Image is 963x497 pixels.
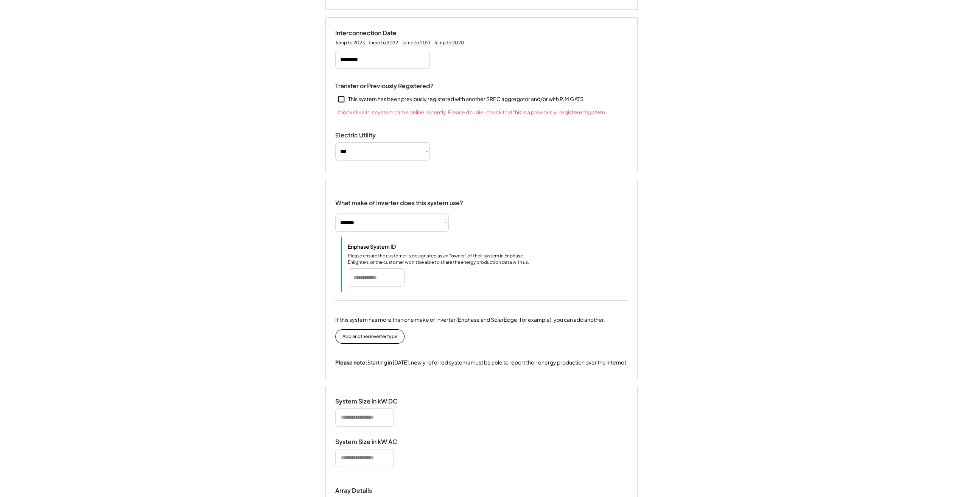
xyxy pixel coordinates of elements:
div: Starting in [DATE], newly referred systems must be able to report their energy production over th... [335,359,628,366]
div: Transfer or Previously Registered? [335,82,434,90]
div: Electric Utility [335,131,411,139]
div: Jump to 2020 [434,40,464,46]
div: If this system has more than one make of inverter (Enphase and SolarEdge, for example), you can a... [335,316,605,324]
strong: Please note: [335,359,367,366]
div: What make of inverter does this system use? [335,192,463,209]
button: Add another inverter type [335,329,404,344]
div: System Size in kW AC [335,438,411,446]
div: Please ensure the customer is designated as an "owner" of their system in Enphase Enlighten, or t... [348,253,537,266]
div: Jump to 2021 [402,40,430,46]
div: Jump to 2023 [335,40,365,46]
div: This system has been previously registered with another SREC aggregator and/or with PJM GATS [348,95,583,103]
div: Array Details [335,486,373,495]
div: Enphase System ID [348,243,423,250]
div: It looks like this system came online recently. Please double-check that this is a previously-reg... [335,108,607,116]
div: Interconnection Date [335,29,411,37]
div: Jump to 2022 [369,40,398,46]
div: System Size in kW DC [335,397,411,405]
